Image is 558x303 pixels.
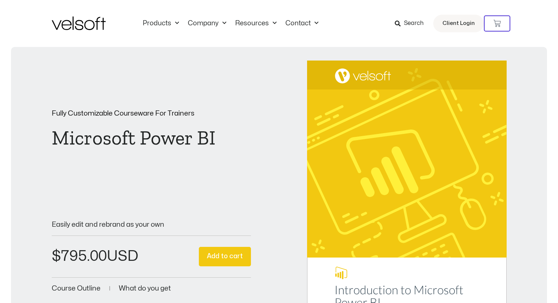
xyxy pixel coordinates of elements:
[52,249,107,263] bdi: 795.00
[138,19,323,28] nav: Menu
[433,15,484,32] a: Client Login
[52,128,251,148] h1: Microsoft Power BI
[404,19,424,28] span: Search
[119,285,171,292] a: What do you get
[231,19,281,28] a: ResourcesMenu Toggle
[395,17,429,30] a: Search
[52,17,106,30] img: Velsoft Training Materials
[442,19,475,28] span: Client Login
[281,19,323,28] a: ContactMenu Toggle
[138,19,183,28] a: ProductsMenu Toggle
[52,285,101,292] a: Course Outline
[52,249,61,263] span: $
[183,19,231,28] a: CompanyMenu Toggle
[52,221,251,228] p: Easily edit and rebrand as your own
[52,110,251,117] p: Fully Customizable Courseware For Trainers
[199,247,251,266] button: Add to cart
